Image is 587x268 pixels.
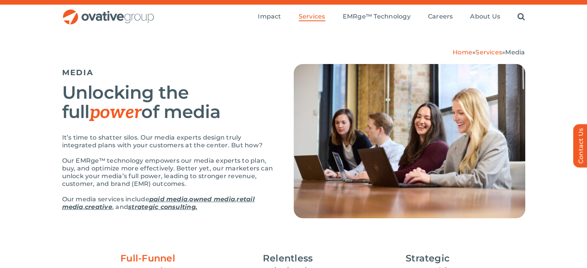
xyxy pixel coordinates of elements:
span: About Us [470,13,500,20]
p: It’s time to shatter silos. Our media experts design truly integrated plans with your customers a... [62,134,274,149]
span: » » [453,49,525,56]
a: creative [85,203,112,211]
a: Search [518,13,525,21]
nav: Menu [258,5,525,29]
p: Our media services include , , , , and [62,196,274,211]
span: Careers [428,13,453,20]
a: retail media [62,196,255,211]
a: Services [475,49,502,56]
h5: MEDIA [62,68,274,77]
span: EMRge™ Technology [343,13,411,20]
a: OG_Full_horizontal_RGB [62,8,155,16]
a: paid media [149,196,188,203]
em: power [90,102,142,123]
a: Impact [258,13,281,21]
h2: Unlocking the full of media [62,83,274,122]
a: owned media [189,196,235,203]
a: About Us [470,13,500,21]
a: Careers [428,13,453,21]
span: Media [505,49,525,56]
span: Services [299,13,325,20]
a: Services [299,13,325,21]
img: Media – Hero [294,64,525,218]
a: Home [453,49,472,56]
a: EMRge™ Technology [343,13,411,21]
a: strategic consulting. [128,203,197,211]
span: Impact [258,13,281,20]
p: Our EMRge™ technology empowers our media experts to plan, buy, and optimize more effectively. Bet... [62,157,274,188]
